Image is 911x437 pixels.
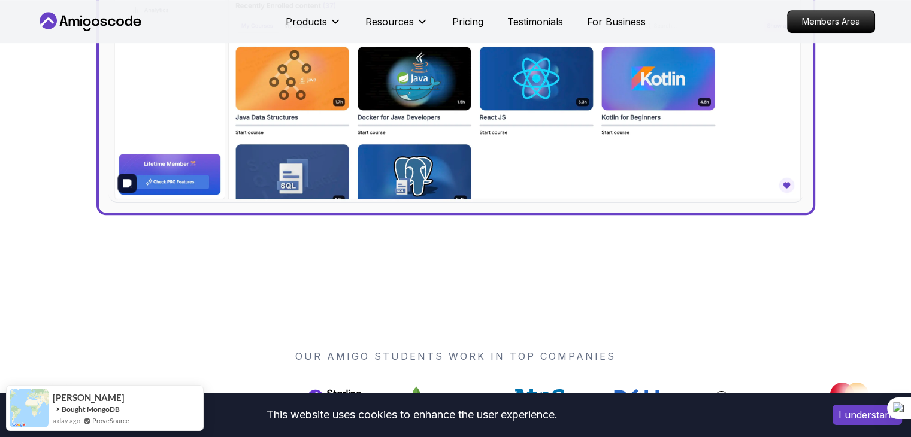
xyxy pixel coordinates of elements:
p: Members Area [788,11,874,32]
button: Resources [365,14,428,38]
a: Members Area [787,10,875,33]
button: Accept cookies [833,405,902,425]
p: OUR AMIGO STUDENTS WORK IN TOP COMPANIES [37,349,875,363]
a: Pricing [452,14,483,29]
a: ProveSource [92,415,129,426]
span: [PERSON_NAME] [53,393,125,403]
span: a day ago [53,415,80,426]
a: For Business [587,14,646,29]
span: -> [53,404,60,414]
p: Resources [365,14,414,29]
a: Bought MongoDB [62,405,120,414]
p: Products [286,14,327,29]
button: Products [286,14,341,38]
img: provesource social proof notification image [10,389,49,427]
div: This website uses cookies to enhance the user experience. [9,402,815,428]
a: Testimonials [507,14,563,29]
